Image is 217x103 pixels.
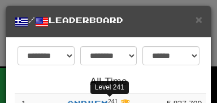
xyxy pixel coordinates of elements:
[196,13,202,26] span: ×
[15,77,202,88] h4: All-Time
[15,15,202,29] h5: / Leaderboard
[196,14,202,25] button: Close
[90,81,129,94] div: Level 241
